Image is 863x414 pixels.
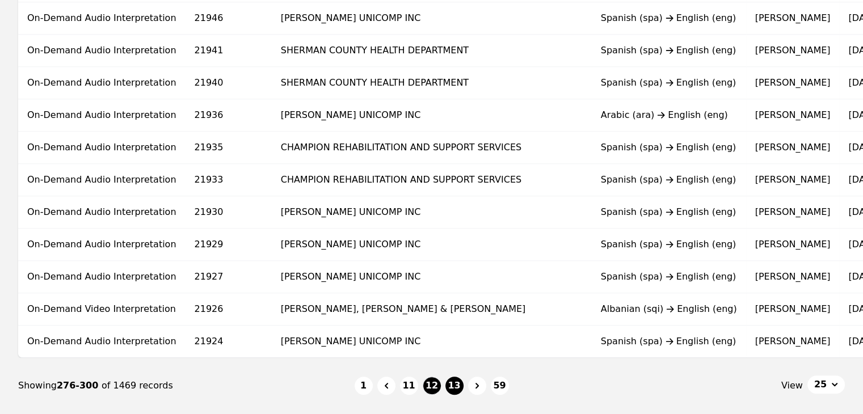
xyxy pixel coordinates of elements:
[272,164,592,196] td: CHAMPION REHABILITATION AND SUPPORT SERVICES
[746,132,840,164] td: [PERSON_NAME]
[272,2,592,35] td: [PERSON_NAME] UNICOMP INC
[601,141,737,154] div: Spanish (spa) English (eng)
[272,293,592,326] td: [PERSON_NAME], [PERSON_NAME] & [PERSON_NAME]
[491,377,509,395] button: 59
[18,229,186,261] td: On-Demand Audio Interpretation
[601,205,737,219] div: Spanish (spa) English (eng)
[272,196,592,229] td: [PERSON_NAME] UNICOMP INC
[746,35,840,67] td: [PERSON_NAME]
[186,35,272,67] td: 21941
[601,44,737,57] div: Spanish (spa) English (eng)
[601,76,737,90] div: Spanish (spa) English (eng)
[746,293,840,326] td: [PERSON_NAME]
[272,229,592,261] td: [PERSON_NAME] UNICOMP INC
[746,67,840,99] td: [PERSON_NAME]
[601,173,737,187] div: Spanish (spa) English (eng)
[272,261,592,293] td: [PERSON_NAME] UNICOMP INC
[18,132,186,164] td: On-Demand Audio Interpretation
[272,35,592,67] td: SHERMAN COUNTY HEALTH DEPARTMENT
[601,108,737,122] div: Arabic (ara) English (eng)
[186,67,272,99] td: 21940
[186,229,272,261] td: 21929
[18,2,186,35] td: On-Demand Audio Interpretation
[807,375,845,394] button: 25
[186,261,272,293] td: 21927
[18,326,186,358] td: On-Demand Audio Interpretation
[186,326,272,358] td: 21924
[445,377,464,395] button: 13
[186,99,272,132] td: 21936
[272,67,592,99] td: SHERMAN COUNTY HEALTH DEPARTMENT
[601,238,737,251] div: Spanish (spa) English (eng)
[186,132,272,164] td: 21935
[601,302,737,316] div: Albanian (sqi) English (eng)
[781,379,803,392] span: View
[601,270,737,284] div: Spanish (spa) English (eng)
[18,35,186,67] td: On-Demand Audio Interpretation
[272,132,592,164] td: CHAMPION REHABILITATION AND SUPPORT SERVICES
[18,67,186,99] td: On-Demand Audio Interpretation
[814,378,827,391] span: 25
[272,99,592,132] td: [PERSON_NAME] UNICOMP INC
[57,380,102,391] span: 276-300
[601,335,737,348] div: Spanish (spa) English (eng)
[18,196,186,229] td: On-Demand Audio Interpretation
[746,164,840,196] td: [PERSON_NAME]
[400,377,418,395] button: 11
[272,326,592,358] td: [PERSON_NAME] UNICOMP INC
[746,261,840,293] td: [PERSON_NAME]
[18,358,845,413] nav: Page navigation
[186,196,272,229] td: 21930
[186,2,272,35] td: 21946
[746,2,840,35] td: [PERSON_NAME]
[746,326,840,358] td: [PERSON_NAME]
[18,379,355,392] div: Showing of 1469 records
[18,164,186,196] td: On-Demand Audio Interpretation
[601,11,737,25] div: Spanish (spa) English (eng)
[746,99,840,132] td: [PERSON_NAME]
[746,196,840,229] td: [PERSON_NAME]
[186,164,272,196] td: 21933
[746,229,840,261] td: [PERSON_NAME]
[18,293,186,326] td: On-Demand Video Interpretation
[355,377,373,395] button: 1
[18,99,186,132] td: On-Demand Audio Interpretation
[18,261,186,293] td: On-Demand Audio Interpretation
[186,293,272,326] td: 21926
